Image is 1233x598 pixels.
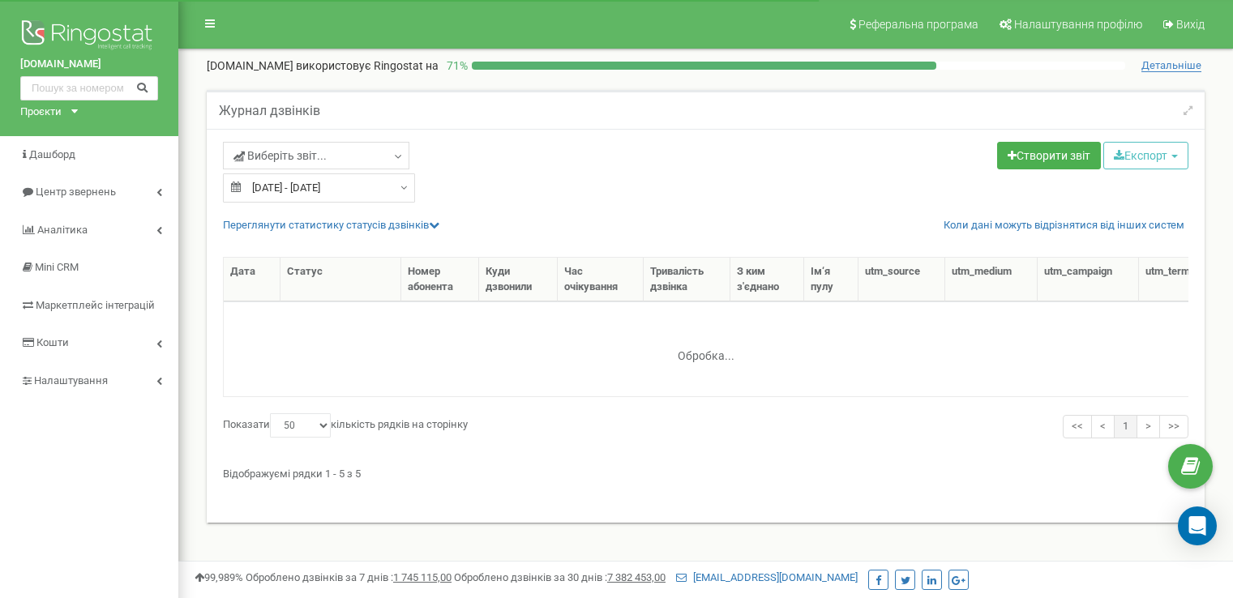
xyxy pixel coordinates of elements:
input: Пошук за номером [20,76,158,100]
th: utm_cаmpaign [1038,258,1138,301]
span: Маркетплейс інтеграцій [36,299,155,311]
span: Аналiтика [37,224,88,236]
span: Mini CRM [35,261,79,273]
span: 99,989% [195,571,243,583]
span: Виберіть звіт... [233,147,327,164]
a: << [1063,415,1092,438]
th: Номер абонента [401,258,479,301]
button: Експорт [1103,142,1188,169]
p: [DOMAIN_NAME] [207,58,439,74]
a: Виберіть звіт... [223,142,409,169]
span: Вихід [1176,18,1205,31]
span: Оброблено дзвінків за 7 днів : [246,571,452,583]
th: utm_sourcе [858,258,945,301]
div: Відображуємі рядки 1 - 5 з 5 [223,460,1188,482]
span: Дашборд [29,148,75,160]
h5: Журнал дзвінків [219,104,320,118]
span: Реферальна програма [858,18,978,31]
a: Створити звіт [997,142,1101,169]
img: Ringostat logo [20,16,158,57]
a: < [1091,415,1115,438]
u: 7 382 453,00 [607,571,666,583]
a: [EMAIL_ADDRESS][DOMAIN_NAME] [676,571,858,583]
span: Детальніше [1141,59,1201,72]
div: Open Intercom Messenger [1178,506,1217,545]
a: >> [1159,415,1188,438]
span: Кошти [36,336,69,348]
th: utm_mеdium [945,258,1038,301]
span: Оброблено дзвінків за 30 днів : [454,571,666,583]
th: Дата [224,258,280,301]
span: використовує Ringostat на [296,59,439,72]
span: Налаштування [34,374,108,387]
div: Проєкти [20,105,62,120]
span: Центр звернень [36,186,116,198]
a: 1 [1114,415,1137,438]
th: Статус [280,258,401,301]
select: Показатикількість рядків на сторінку [270,413,331,438]
p: 71 % [439,58,472,74]
th: Ім‘я пулу [804,258,858,301]
th: Куди дзвонили [479,258,558,301]
a: > [1137,415,1160,438]
th: Час очікування [558,258,644,301]
span: Налаштування профілю [1014,18,1142,31]
th: З ким з'єднано [730,258,804,301]
a: [DOMAIN_NAME] [20,57,158,72]
th: Тривалість дзвінка [644,258,730,301]
label: Показати кількість рядків на сторінку [223,413,468,438]
a: Переглянути статистику статусів дзвінків [223,219,439,231]
th: utm_tеrm [1139,258,1216,301]
a: Коли дані можуть відрізнятися вiд інших систем [944,218,1184,233]
div: Обробка... [605,336,807,361]
u: 1 745 115,00 [393,571,452,583]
